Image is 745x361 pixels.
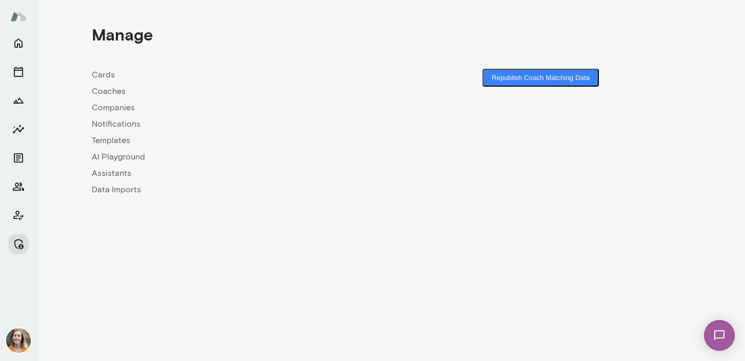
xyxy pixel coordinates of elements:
a: Data Imports [92,184,391,196]
button: Sessions [8,62,29,82]
img: Mento [10,7,27,26]
button: Client app [8,205,29,226]
a: Assistants [92,167,391,179]
button: Members [8,176,29,197]
button: Republish Coach Matching Data [482,69,599,87]
a: Notifications [92,118,391,130]
a: Cards [92,69,391,81]
a: Coaches [92,85,391,97]
button: Growth Plan [8,90,29,111]
button: Insights [8,119,29,139]
a: Templates [92,134,391,147]
button: Home [8,33,29,53]
h4: Manage [92,25,153,44]
button: Manage [8,234,29,254]
button: Documents [8,148,29,168]
img: Carrie Kelly [6,328,31,353]
a: AI Playground [92,151,391,163]
a: Companies [92,102,391,114]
